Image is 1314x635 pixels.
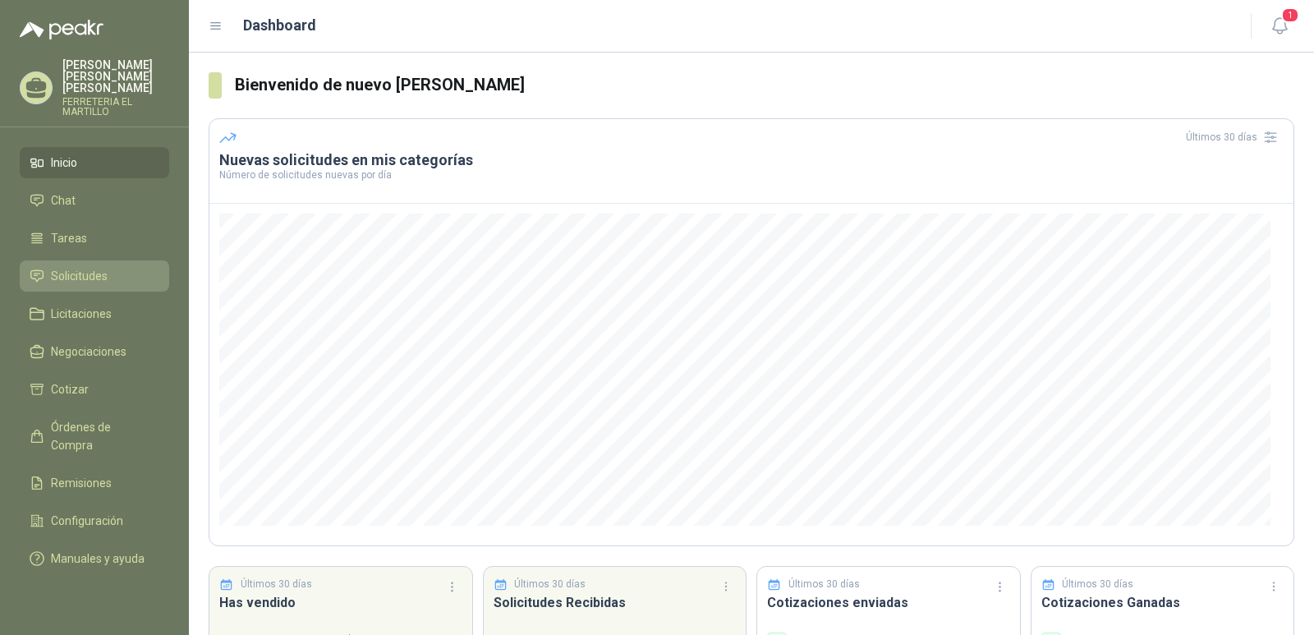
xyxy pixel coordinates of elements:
[219,170,1284,180] p: Número de solicitudes nuevas por día
[51,380,89,398] span: Cotizar
[51,343,126,361] span: Negociaciones
[20,298,169,329] a: Licitaciones
[51,267,108,285] span: Solicitudes
[51,191,76,209] span: Chat
[51,512,123,530] span: Configuración
[235,72,1294,98] h3: Bienvenido de nuevo [PERSON_NAME]
[788,577,860,592] p: Últimos 30 días
[62,59,169,94] p: [PERSON_NAME] [PERSON_NAME] [PERSON_NAME]
[1281,7,1299,23] span: 1
[494,592,737,613] h3: Solicitudes Recibidas
[219,592,462,613] h3: Has vendido
[243,14,316,37] h1: Dashboard
[51,418,154,454] span: Órdenes de Compra
[51,229,87,247] span: Tareas
[20,374,169,405] a: Cotizar
[20,543,169,574] a: Manuales y ayuda
[62,97,169,117] p: FERRETERIA EL MARTILLO
[51,474,112,492] span: Remisiones
[514,577,586,592] p: Últimos 30 días
[767,592,1010,613] h3: Cotizaciones enviadas
[219,150,1284,170] h3: Nuevas solicitudes en mis categorías
[20,505,169,536] a: Configuración
[51,550,145,568] span: Manuales y ayuda
[20,20,103,39] img: Logo peakr
[51,154,77,172] span: Inicio
[1186,124,1284,150] div: Últimos 30 días
[20,467,169,499] a: Remisiones
[20,336,169,367] a: Negociaciones
[1265,12,1294,41] button: 1
[20,412,169,461] a: Órdenes de Compra
[20,260,169,292] a: Solicitudes
[51,305,112,323] span: Licitaciones
[1062,577,1133,592] p: Últimos 30 días
[20,147,169,178] a: Inicio
[20,223,169,254] a: Tareas
[241,577,312,592] p: Últimos 30 días
[1041,592,1284,613] h3: Cotizaciones Ganadas
[20,185,169,216] a: Chat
